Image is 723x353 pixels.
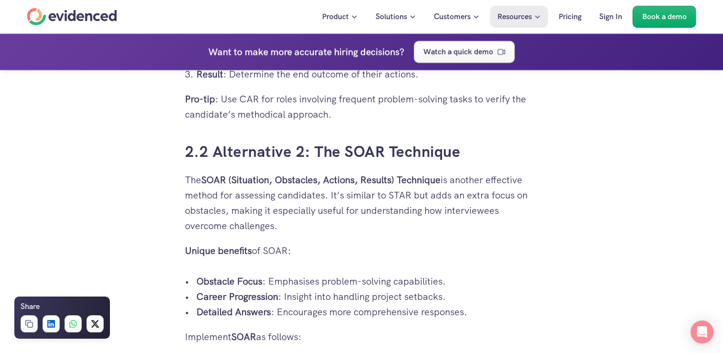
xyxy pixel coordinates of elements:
[196,274,539,289] p: : Emphasises problem-solving capabilities.
[599,11,622,23] p: Sign In
[691,320,713,343] div: Open Intercom Messenger
[633,6,696,28] a: Book a demo
[423,45,493,58] p: Watch a quick demo
[414,41,515,63] a: Watch a quick demo
[185,142,461,162] a: 2.2 Alternative 2: The SOAR Technique
[322,11,349,23] p: Product
[196,304,539,320] p: : Encourages more comprehensive responses.
[196,290,278,303] strong: Career Progression
[196,289,539,304] p: : Insight into handling project setbacks.
[592,6,629,28] a: Sign In
[497,11,532,23] p: Resources
[551,6,589,28] a: Pricing
[185,329,539,344] p: Implement as follows:
[376,11,407,23] p: Solutions
[185,244,252,257] strong: Unique benefits
[21,300,40,313] h6: Share
[434,11,471,23] p: Customers
[196,306,271,318] strong: Detailed Answers
[196,68,223,80] strong: Result
[559,11,582,23] p: Pricing
[27,8,117,25] a: Home
[208,44,404,59] h4: Want to make more accurate hiring decisions?
[185,172,539,233] p: The is another effective method for assessing candidates. It’s similar to STAR but adds an extra ...
[201,174,441,186] strong: SOAR (Situation, Obstacles, Actions, Results) Technique
[185,93,215,105] strong: Pro-tip
[231,331,256,343] strong: SOAR
[185,243,539,258] p: of SOAR:
[196,66,539,82] p: : Determine the end outcome of their actions.
[185,91,539,122] p: : Use CAR for roles involving frequent problem-solving tasks to verify the candidate’s methodical...
[196,275,262,287] strong: Obstacle Focus
[642,11,687,23] p: Book a demo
